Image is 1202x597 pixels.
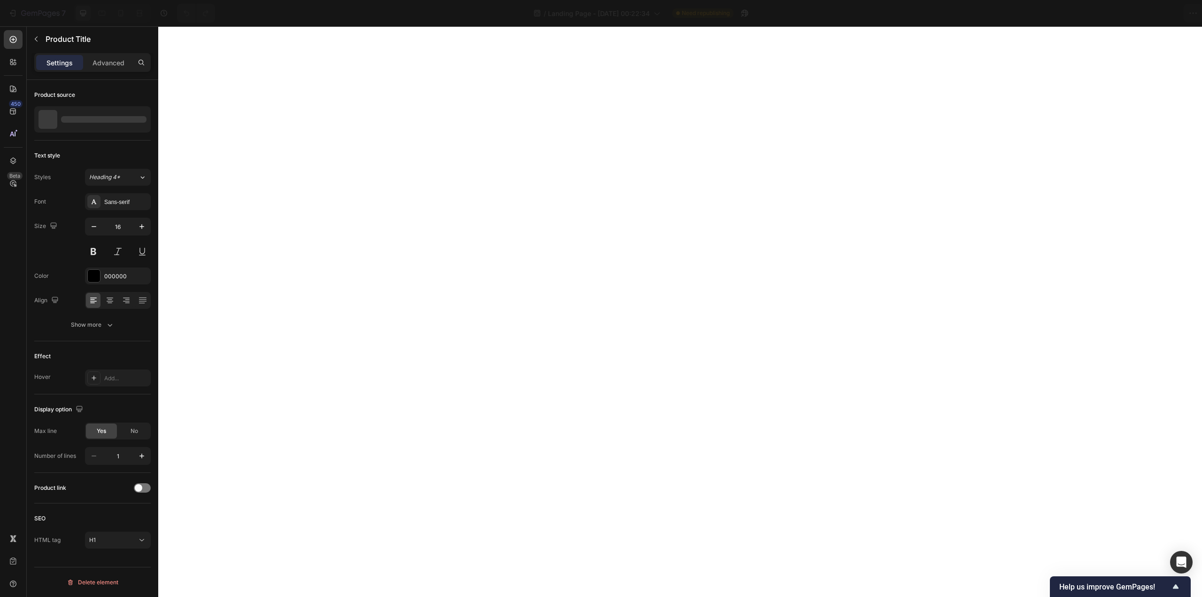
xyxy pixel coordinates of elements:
[34,452,76,460] div: Number of lines
[682,9,730,17] span: Need republishing
[46,33,147,45] p: Product Title
[34,427,57,435] div: Max line
[9,100,23,108] div: 450
[34,352,51,361] div: Effect
[34,575,151,590] button: Delete element
[34,272,49,280] div: Color
[34,514,46,523] div: SEO
[1148,8,1171,18] div: Publish
[34,373,51,381] div: Hover
[1140,4,1179,23] button: Publish
[544,8,546,18] span: /
[104,374,148,383] div: Add...
[34,220,59,233] div: Size
[89,173,120,181] span: Heading 4*
[104,272,148,281] div: 000000
[4,4,70,23] button: 7
[131,427,138,435] span: No
[158,26,1202,597] iframe: Design area
[177,4,215,23] div: Undo/Redo
[89,536,96,543] span: H1
[71,320,115,330] div: Show more
[34,536,61,544] div: HTML tag
[85,169,151,186] button: Heading 4*
[34,197,46,206] div: Font
[34,294,61,307] div: Align
[34,91,75,99] div: Product source
[97,427,106,435] span: Yes
[34,151,60,160] div: Text style
[62,8,66,19] p: 7
[34,484,66,492] div: Product link
[34,173,51,181] div: Styles
[548,8,650,18] span: Landing Page - [DATE] 00:22:34
[34,316,151,333] button: Show more
[67,577,118,588] div: Delete element
[1059,581,1181,592] button: Show survey - Help us improve GemPages!
[1113,9,1128,17] span: Save
[34,403,85,416] div: Display option
[85,532,151,549] button: H1
[1170,551,1193,573] div: Open Intercom Messenger
[46,58,73,68] p: Settings
[92,58,124,68] p: Advanced
[104,198,148,206] div: Sans-serif
[7,172,23,180] div: Beta
[1105,4,1136,23] button: Save
[1059,582,1170,591] span: Help us improve GemPages!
